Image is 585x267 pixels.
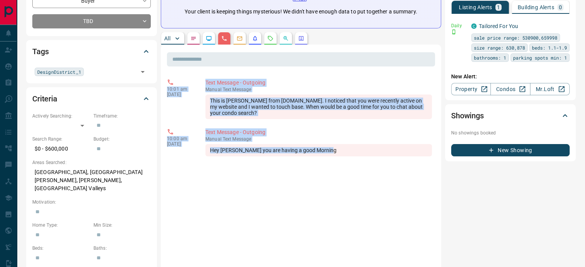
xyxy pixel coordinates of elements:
p: New Alert: [451,73,570,81]
p: Search Range: [32,136,90,143]
div: Hey [PERSON_NAME] you are having a good Morning [205,144,432,156]
p: Daily [451,22,467,29]
p: Areas Searched: [32,159,151,166]
p: Text Message [205,87,432,92]
div: TBD [32,14,151,28]
div: Criteria [32,90,151,108]
p: Your client is keeping things mysterious! We didn't have enough data to put together a summary. [185,8,417,16]
p: [DATE] [167,92,194,97]
svg: Notes [190,35,197,41]
p: Motivation: [32,199,151,206]
span: DesignDistrict_1 [37,68,81,76]
a: Property [451,83,491,95]
div: Showings [451,106,570,125]
button: Open [137,66,148,77]
svg: Calls [221,35,227,41]
a: Tailored For You [479,23,518,29]
svg: Push Notification Only [451,29,457,35]
span: parking spots min: 1 [513,54,567,61]
div: Tags [32,42,151,61]
span: manual [205,87,222,92]
a: Mr.Loft [530,83,570,95]
div: This is [PERSON_NAME] from [DOMAIN_NAME]. I noticed that you were recently active on my website a... [205,95,432,119]
span: size range: 630,878 [474,44,525,51]
p: 10:00 am [167,136,194,141]
p: Timeframe: [93,113,151,119]
svg: Emails [237,35,243,41]
h2: Criteria [32,93,57,105]
span: bathrooms: 1 [474,54,506,61]
p: Listing Alerts [459,5,492,10]
p: All [164,36,170,41]
p: Min Size: [93,222,151,229]
svg: Lead Browsing Activity [206,35,212,41]
span: sale price range: 530900,659998 [474,34,557,41]
span: manual [205,136,222,142]
p: No showings booked [451,129,570,136]
p: $0 - $600,000 [32,143,90,155]
h2: Tags [32,45,48,58]
p: 0 [559,5,562,10]
p: [DATE] [167,141,194,147]
p: Home Type: [32,222,90,229]
div: condos.ca [471,23,477,29]
p: Text Message [205,136,432,142]
p: Budget: [93,136,151,143]
p: Actively Searching: [32,113,90,119]
svg: Agent Actions [298,35,304,41]
svg: Listing Alerts [252,35,258,41]
p: Text Message - Outgoing [205,128,432,136]
span: beds: 1.1-1.9 [532,44,567,51]
p: [GEOGRAPHIC_DATA], [GEOGRAPHIC_DATA][PERSON_NAME], [PERSON_NAME], [GEOGRAPHIC_DATA] Valleys [32,166,151,195]
a: Condos [490,83,530,95]
svg: Opportunities [283,35,289,41]
p: 10:01 am [167,86,194,92]
p: Text Message - Outgoing [205,79,432,87]
h2: Showings [451,109,484,122]
p: Beds: [32,245,90,252]
button: New Showing [451,144,570,156]
p: 1 [497,5,500,10]
p: Building Alerts [518,5,554,10]
p: Baths: [93,245,151,252]
svg: Requests [267,35,273,41]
